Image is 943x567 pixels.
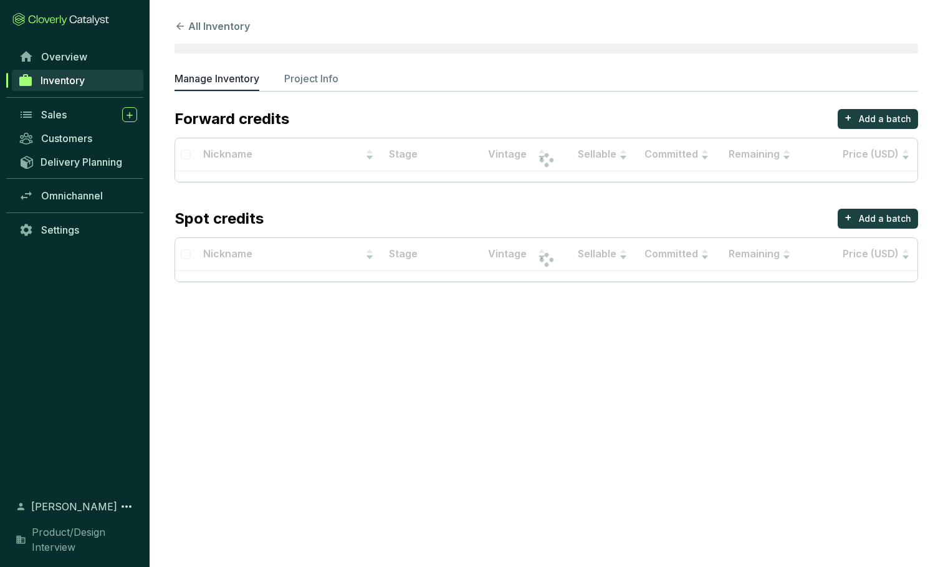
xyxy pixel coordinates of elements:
span: Settings [41,224,79,236]
p: Spot credits [175,209,264,229]
a: Inventory [12,70,143,91]
p: Add a batch [859,212,911,225]
a: Sales [12,104,143,125]
button: All Inventory [175,19,250,34]
span: Customers [41,132,92,145]
a: Customers [12,128,143,149]
a: Overview [12,46,143,67]
p: Forward credits [175,109,289,129]
span: Omnichannel [41,189,103,202]
p: Add a batch [859,113,911,125]
button: +Add a batch [838,209,918,229]
span: Sales [41,108,67,121]
span: Overview [41,50,87,63]
a: Delivery Planning [12,151,143,172]
p: + [845,109,852,126]
span: Delivery Planning [41,156,122,168]
span: Product/Design Interview [32,525,137,555]
span: Inventory [41,74,85,87]
p: Manage Inventory [175,71,259,86]
p: + [845,209,852,226]
a: Settings [12,219,143,241]
span: [PERSON_NAME] [31,499,117,514]
p: Project Info [284,71,338,86]
a: Omnichannel [12,185,143,206]
button: +Add a batch [838,109,918,129]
